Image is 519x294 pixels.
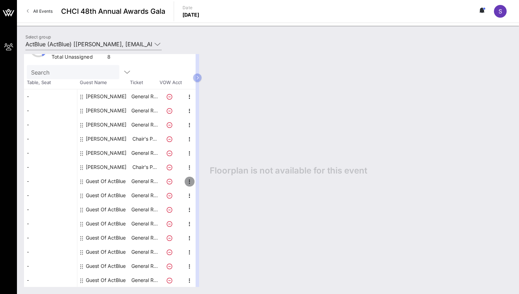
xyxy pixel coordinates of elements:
p: General R… [130,146,159,160]
div: Guest Of ActBlue [86,188,126,202]
div: Total Unassigned [52,53,105,62]
div: Guest Of ActBlue [86,174,126,188]
div: 8 [107,53,113,62]
p: Chair's P… [130,132,159,146]
span: CHCI 48th Annual Awards Gala [61,6,165,17]
p: General R… [130,174,159,188]
p: General R… [130,188,159,202]
p: General R… [130,273,159,287]
div: - [24,202,77,217]
div: Candace King [86,104,126,118]
a: All Events [23,6,57,17]
div: Lorena Martinez [86,132,126,146]
div: - [24,132,77,146]
div: Guest Of ActBlue [86,245,126,259]
p: General R… [130,104,159,118]
div: S [494,5,507,18]
div: Guest Of ActBlue [86,202,126,217]
div: - [24,188,77,202]
p: [DATE] [183,11,199,18]
span: Guest Name [77,79,130,86]
div: Guest Of ActBlue [86,231,126,245]
p: General R… [130,89,159,104]
div: - [24,118,77,132]
div: - [24,89,77,104]
span: Ticket [130,79,158,86]
div: Regina Wallace-Jones [86,160,126,174]
div: - [24,174,77,188]
span: VOW Acct [158,79,183,86]
div: Jason Wong [86,118,126,132]
div: - [24,217,77,231]
span: Table, Seat [24,79,77,86]
div: Guest Of ActBlue [86,217,126,231]
span: All Events [33,8,53,14]
p: General R… [130,231,159,245]
div: - [24,273,77,287]
div: - [24,160,77,174]
p: Chair's P… [130,160,159,174]
div: - [24,146,77,160]
div: Amelia Amell [86,89,126,104]
div: Guest Of ActBlue [86,259,126,273]
div: - [24,259,77,273]
div: Nate Romero [86,146,126,160]
p: General R… [130,217,159,231]
label: Select group [25,34,51,40]
p: General R… [130,245,159,259]
p: Date [183,4,199,11]
p: General R… [130,118,159,132]
p: General R… [130,202,159,217]
div: - [24,245,77,259]
span: Floorplan is not available for this event [210,165,367,176]
p: General R… [130,259,159,273]
div: - [24,104,77,118]
div: Guest Of ActBlue [86,273,126,287]
span: S [499,8,502,15]
div: - [24,231,77,245]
